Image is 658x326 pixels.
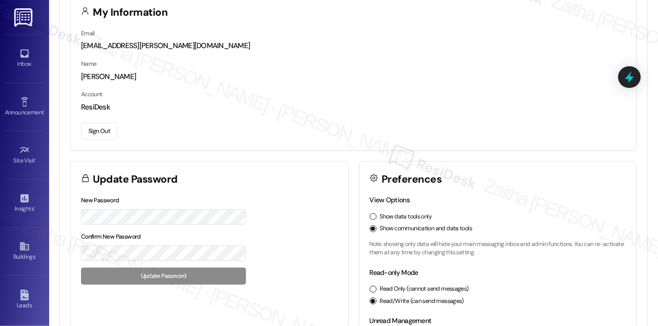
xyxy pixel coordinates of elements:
[5,142,44,168] a: Site Visit •
[93,174,178,185] h3: Update Password
[5,45,44,72] a: Inbox
[81,233,141,241] label: Confirm New Password
[380,297,465,306] label: Read/Write (can send messages)
[380,285,469,294] label: Read Only (cannot send messages)
[81,90,103,98] label: Account
[370,268,418,277] label: Read-only Mode
[81,123,117,140] button: Sign Out
[380,213,432,221] label: Show data tools only
[5,190,44,217] a: Insights •
[370,240,627,257] p: Note: showing only data will hide your main messaging inbox and admin functions. You can re-activ...
[81,60,97,68] label: Name
[34,204,35,211] span: •
[81,72,626,82] div: [PERSON_NAME]
[382,174,441,185] h3: Preferences
[380,224,472,233] label: Show communication and data tools
[44,108,45,114] span: •
[14,8,34,27] img: ResiDesk Logo
[81,41,626,51] div: [EMAIL_ADDRESS][PERSON_NAME][DOMAIN_NAME]
[81,102,626,112] div: ResiDesk
[93,7,168,18] h3: My Information
[5,287,44,313] a: Leads
[5,238,44,265] a: Buildings
[81,196,119,204] label: New Password
[81,29,95,37] label: Email
[370,195,410,204] label: View Options
[370,316,432,325] label: Unread Management
[35,156,37,163] span: •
